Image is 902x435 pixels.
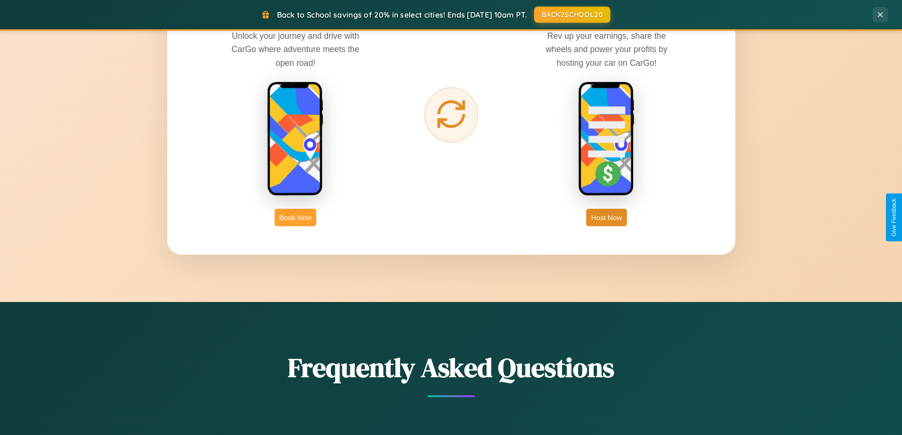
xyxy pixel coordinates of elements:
p: Unlock your journey and drive with CarGo where adventure meets the open road! [224,29,366,69]
img: host phone [578,81,635,197]
p: Rev up your earnings, share the wheels and power your profits by hosting your car on CarGo! [536,29,678,69]
span: Back to School savings of 20% in select cities! Ends [DATE] 10am PT. [277,10,527,19]
img: rent phone [267,81,324,197]
button: Host Now [586,209,626,226]
div: Give Feedback [891,198,897,237]
h2: Frequently Asked Questions [167,349,735,386]
button: Book Now [275,209,316,226]
button: BACK2SCHOOL20 [534,7,610,23]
